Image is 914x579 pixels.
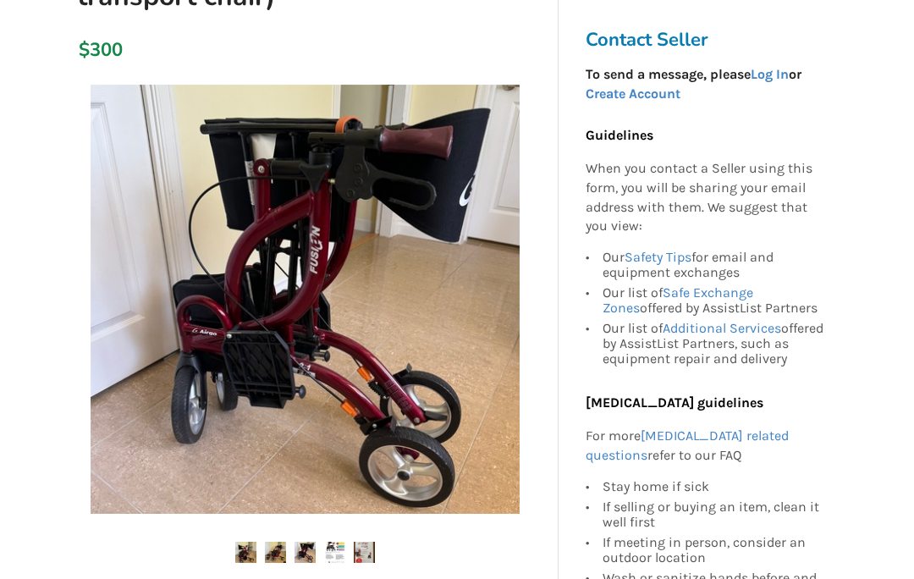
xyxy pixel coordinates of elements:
a: Safe Exchange Zones [603,284,753,316]
img: airgo fusion 2-in-1 (walker or transport chair)-walker-mobility-vancouver-assistlist-listing [235,542,256,563]
b: Guidelines [586,127,653,143]
h3: Contact Seller [586,28,836,52]
div: Stay home if sick [603,479,828,497]
div: If meeting in person, consider an outdoor location [603,532,828,568]
a: Log In [751,66,789,82]
div: Our list of offered by AssistList Partners [603,283,828,318]
a: Safety Tips [625,249,691,265]
p: For more refer to our FAQ [586,427,828,466]
p: When you contact a Seller using this form, you will be sharing your email address with them. We s... [586,159,828,236]
div: Our for email and equipment exchanges [603,250,828,283]
strong: To send a message, please or [586,66,801,102]
div: Our list of offered by AssistList Partners, such as equipment repair and delivery [603,318,828,367]
img: airgo fusion 2-in-1 (walker or transport chair)-walker-mobility-vancouver-assistlist-listing [354,542,375,563]
a: Additional Services [663,320,781,336]
a: Create Account [586,85,680,102]
b: [MEDICAL_DATA] guidelines [586,394,763,411]
a: [MEDICAL_DATA] related questions [586,427,789,463]
div: If selling or buying an item, clean it well first [603,497,828,532]
img: airgo fusion 2-in-1 (walker or transport chair)-walker-mobility-vancouver-assistlist-listing [324,542,345,563]
img: airgo fusion 2-in-1 (walker or transport chair)-walker-mobility-vancouver-assistlist-listing [295,542,316,563]
img: airgo fusion 2-in-1 (walker or transport chair)-walker-mobility-vancouver-assistlist-listing [265,542,286,563]
div: $300 [79,38,81,62]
